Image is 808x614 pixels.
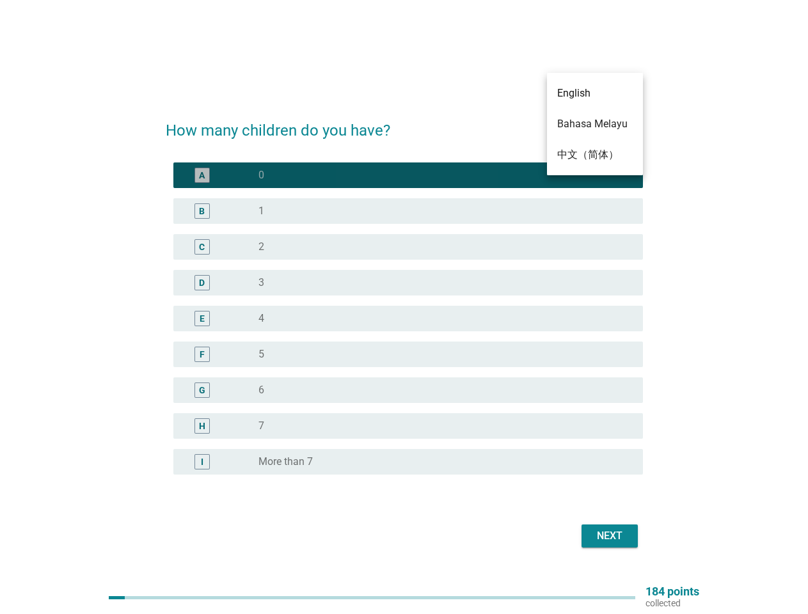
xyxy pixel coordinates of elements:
div: English [547,77,580,89]
label: 0 [258,169,264,182]
label: 5 [258,348,264,361]
div: A [199,169,205,182]
label: 3 [258,276,264,289]
label: 1 [258,205,264,217]
button: Next [582,524,638,547]
div: Next [592,528,628,544]
div: F [200,348,205,361]
label: More than 7 [258,455,313,468]
label: 6 [258,384,264,397]
label: 7 [258,420,264,432]
div: G [199,384,205,397]
label: 2 [258,240,264,253]
p: 184 points [646,586,699,597]
div: H [199,420,205,433]
div: E [200,312,205,326]
label: 4 [258,312,264,325]
div: D [199,276,205,290]
i: arrow_drop_down [628,75,643,91]
h2: How many children do you have? [166,106,643,142]
div: C [199,240,205,254]
div: B [199,205,205,218]
p: collected [646,597,699,609]
div: I [201,455,203,469]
